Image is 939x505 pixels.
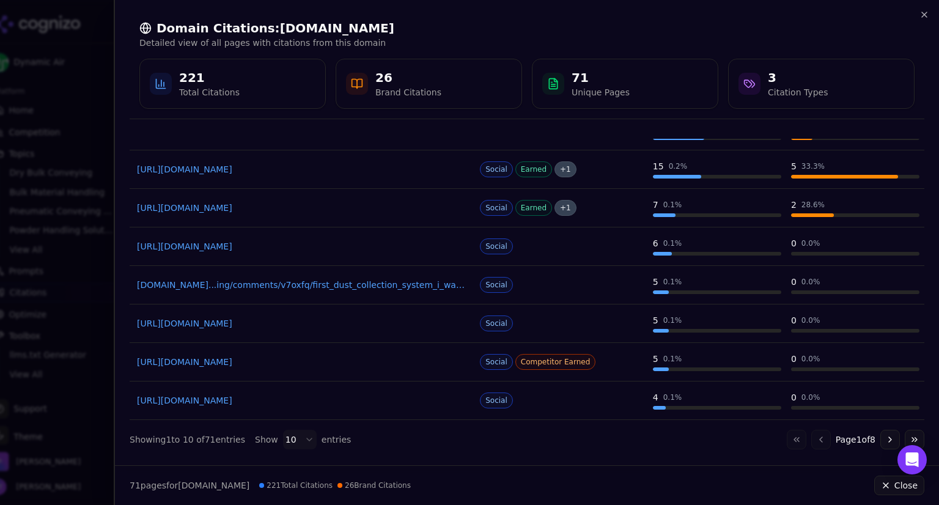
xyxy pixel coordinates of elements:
div: Unique Pages [572,86,630,98]
div: Total Citations [179,86,240,98]
div: 5 [653,314,658,326]
span: Show [255,433,278,446]
a: [URL][DOMAIN_NAME] [137,317,468,330]
div: 3 [768,69,828,86]
div: 0.1 % [663,315,682,325]
a: [URL][DOMAIN_NAME] [137,202,468,214]
div: Citation Types [768,86,828,98]
div: 0.0 % [801,354,820,364]
div: 15 [653,160,664,172]
div: 4 [653,391,658,404]
div: 0 [791,391,797,404]
div: 221 [179,69,240,86]
div: 5 [791,160,797,172]
span: Earned [515,200,552,216]
span: [DOMAIN_NAME] [178,481,249,490]
div: 0 [791,353,797,365]
div: 0.2 % [669,161,688,171]
span: Page 1 of 8 [836,433,875,446]
div: 7 [653,199,658,211]
span: 71 [130,481,141,490]
div: 0.1 % [663,393,682,402]
a: [URL][DOMAIN_NAME] [137,394,468,407]
p: page s for [130,479,249,492]
div: Showing 1 to 10 of 71 entries [130,433,245,446]
span: Earned [515,161,552,177]
span: Competitor Earned [515,354,596,370]
a: [URL][DOMAIN_NAME] [137,163,468,175]
div: 26 [375,69,441,86]
div: 0.1 % [663,277,682,287]
a: [DOMAIN_NAME]...ing/comments/v7oxfq/first_dust_collection_system_i_want_to_get_some [137,279,468,291]
span: Social [480,315,513,331]
span: Social [480,393,513,408]
div: Brand Citations [375,86,441,98]
a: [URL][DOMAIN_NAME] [137,356,468,368]
a: [URL][DOMAIN_NAME] [137,240,468,253]
div: 0.1 % [663,354,682,364]
span: 221 Total Citations [259,481,333,490]
div: 0.0 % [801,238,820,248]
div: 28.6 % [801,200,825,210]
div: 0.0 % [801,393,820,402]
div: 0 [791,237,797,249]
div: 0.1 % [663,200,682,210]
span: Social [480,354,513,370]
div: 0 [791,314,797,326]
span: + 1 [554,200,576,216]
span: Social [480,200,513,216]
span: entries [322,433,352,446]
span: Social [480,277,513,293]
div: 5 [653,353,658,365]
span: Social [480,238,513,254]
div: 0 [791,276,797,288]
div: 0.0 % [801,277,820,287]
button: Close [874,476,924,495]
div: 0.0 % [801,315,820,325]
p: Detailed view of all pages with citations from this domain [139,37,915,49]
div: 0.1 % [663,238,682,248]
span: 26 Brand Citations [337,481,411,490]
div: 33.3 % [801,161,825,171]
div: 2 [791,199,797,211]
div: 5 [653,276,658,288]
div: Data table [130,7,924,420]
h2: Domain Citations: [DOMAIN_NAME] [139,20,915,37]
span: + 1 [554,161,576,177]
span: Social [480,161,513,177]
div: 71 [572,69,630,86]
div: 6 [653,237,658,249]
